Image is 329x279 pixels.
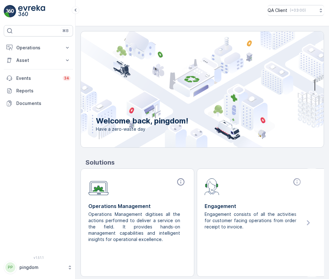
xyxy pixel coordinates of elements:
button: Operations [4,41,73,54]
p: Asset [16,57,60,63]
p: Operations [16,45,60,51]
p: Events [16,75,59,81]
button: QA Client(+03:00) [268,5,324,16]
p: Engagement consists of all the activities for customer facing operations from order receipt to in... [205,211,298,230]
p: Reports [16,88,70,94]
p: Operations Management digitises all the actions performed to deliver a service on the field. It p... [88,211,181,243]
div: PP [5,262,15,272]
a: Documents [4,97,73,110]
p: 34 [64,76,69,81]
a: Events34 [4,72,73,85]
img: logo_light-DOdMpM7g.png [18,5,45,18]
img: module-icon [205,178,219,195]
p: QA Client [268,7,287,14]
p: Operations Management [88,202,186,210]
p: Welcome back, pingdom! [96,116,188,126]
p: Documents [16,100,70,107]
img: city illustration [53,31,324,147]
button: Asset [4,54,73,67]
p: Engagement [205,202,303,210]
img: module-icon [88,178,109,195]
p: ( +03:00 ) [290,8,306,13]
img: logo [4,5,16,18]
span: Have a zero-waste day [96,126,188,132]
p: ⌘B [62,28,69,33]
a: Reports [4,85,73,97]
p: pingdom [19,264,64,271]
p: Solutions [86,158,324,167]
button: PPpingdom [4,261,73,274]
span: v 1.51.1 [4,256,73,260]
